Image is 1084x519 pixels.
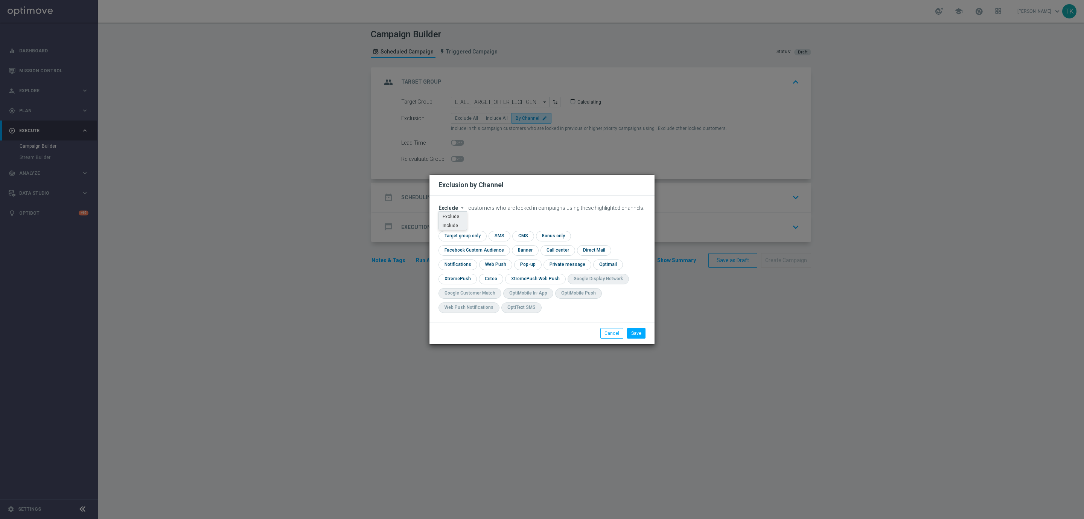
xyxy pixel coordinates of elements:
[438,205,646,211] div: customers who are locked in campaigns using these highlighted channels:
[445,290,495,296] div: Google Customer Match
[438,205,467,211] button: Exclude arrow_drop_down
[574,276,623,282] div: Google Display Network
[507,304,536,311] div: OptiText SMS
[438,180,504,189] h2: Exclusion by Channel
[459,205,465,211] i: arrow_drop_down
[445,304,493,311] div: Web Push Notifications
[561,290,596,296] div: OptiMobile Push
[600,328,623,339] button: Cancel
[627,328,646,339] button: Save
[509,290,547,296] div: OptiMobile In-App
[438,205,458,211] span: Exclude
[438,211,467,230] ng-dropdown-panel: Options list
